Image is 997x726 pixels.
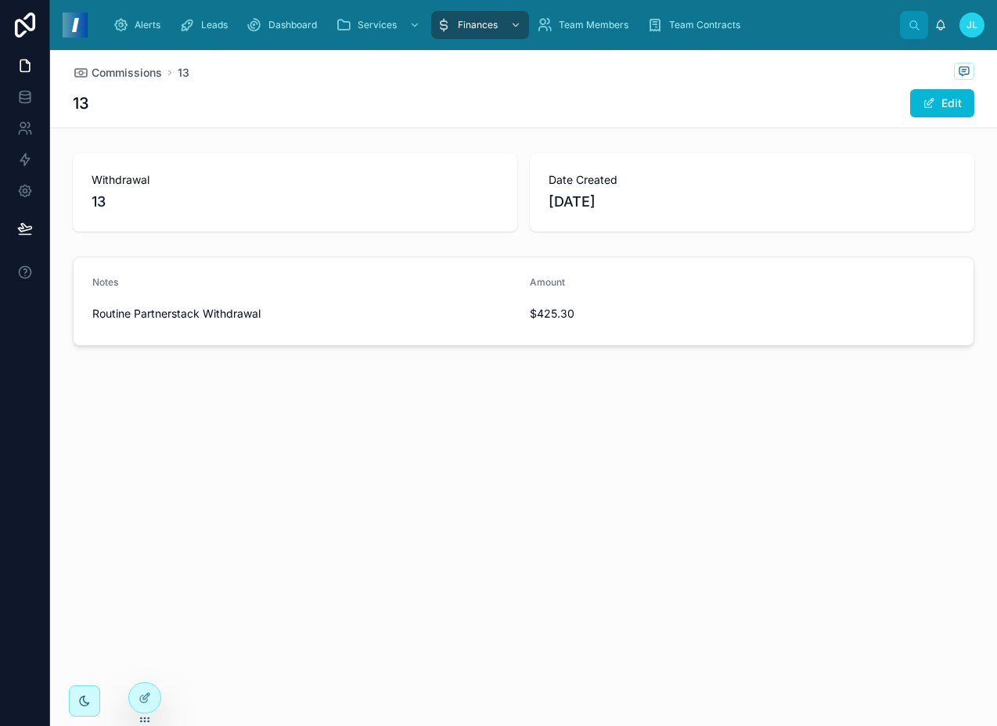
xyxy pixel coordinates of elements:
span: Withdrawal [92,172,498,188]
button: Edit [910,89,974,117]
span: $425.30 [530,306,955,322]
a: Services [331,11,428,39]
span: Team Members [559,19,628,31]
a: Commissions [73,65,162,81]
span: Routine Partnerstack Withdrawal [92,306,517,322]
a: Team Contracts [642,11,751,39]
span: Notes [92,276,118,288]
a: Leads [175,11,239,39]
span: Finances [458,19,498,31]
span: Amount [530,276,565,288]
div: scrollable content [100,8,900,42]
img: App logo [63,13,88,38]
span: 13 [92,191,498,213]
span: [DATE] [549,191,956,213]
span: Team Contracts [669,19,740,31]
span: Services [358,19,397,31]
a: Dashboard [242,11,328,39]
span: Date Created [549,172,956,188]
span: Dashboard [268,19,317,31]
h1: 13 [73,92,89,114]
a: 13 [178,65,189,81]
a: Team Members [532,11,639,39]
span: Alerts [135,19,160,31]
a: Finances [431,11,529,39]
span: Commissions [92,65,162,81]
span: Leads [201,19,228,31]
a: Alerts [108,11,171,39]
span: JL [966,19,977,31]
